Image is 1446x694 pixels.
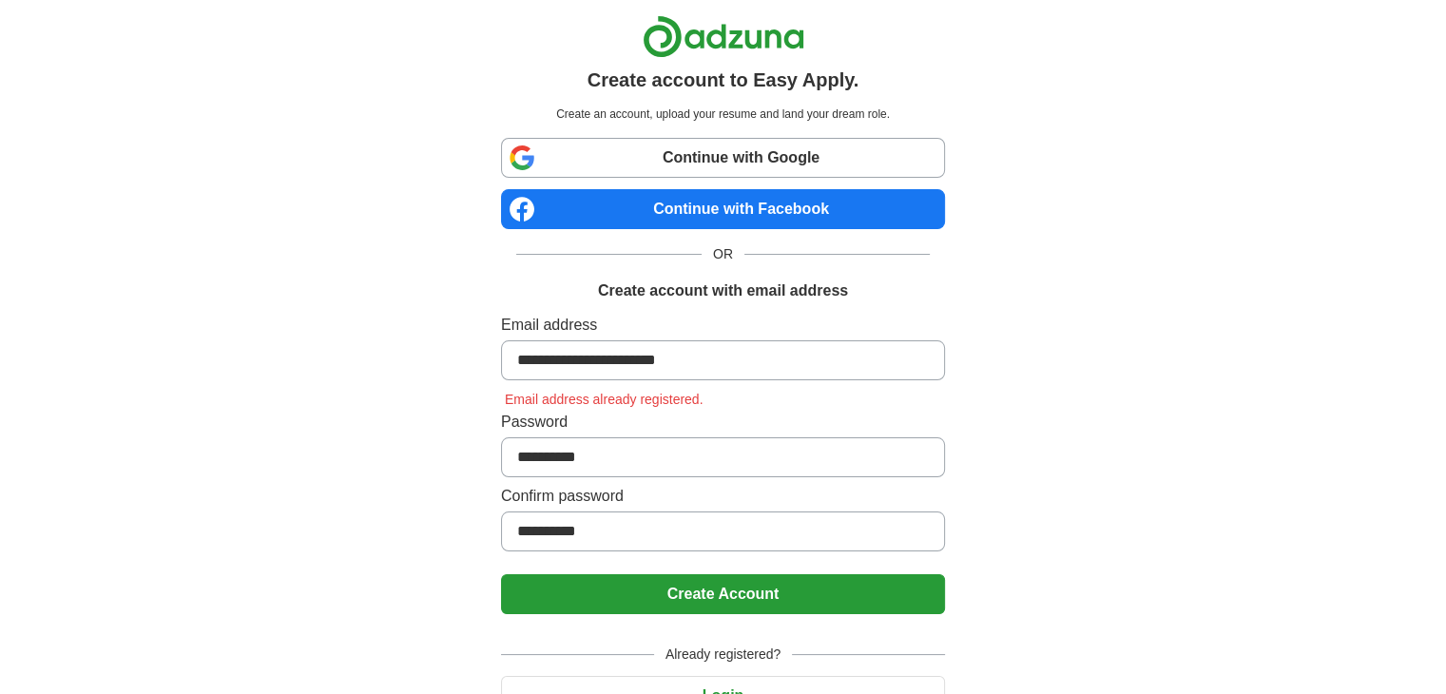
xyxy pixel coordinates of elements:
[702,244,744,264] span: OR
[643,15,804,58] img: Adzuna logo
[501,574,945,614] button: Create Account
[588,66,859,94] h1: Create account to Easy Apply.
[505,106,941,123] p: Create an account, upload your resume and land your dream role.
[501,138,945,178] a: Continue with Google
[501,314,945,337] label: Email address
[501,392,707,407] span: Email address already registered.
[598,280,848,302] h1: Create account with email address
[501,411,945,434] label: Password
[501,189,945,229] a: Continue with Facebook
[501,485,945,508] label: Confirm password
[654,645,792,665] span: Already registered?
